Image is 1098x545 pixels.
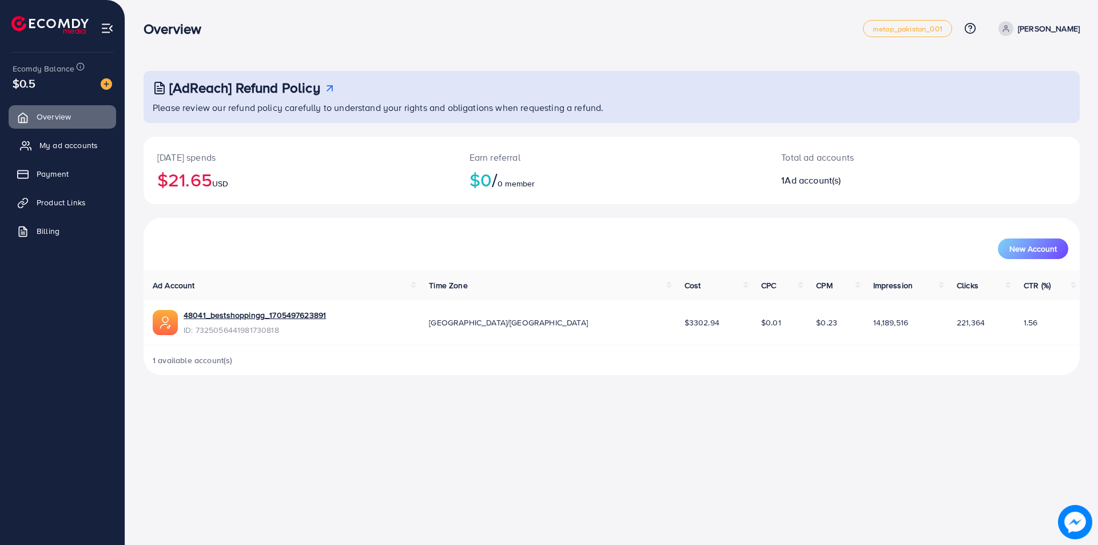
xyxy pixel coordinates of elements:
[873,280,913,291] span: Impression
[1024,317,1038,328] span: 1.56
[184,309,326,321] a: 48041_bestshoppingg_1705497623891
[816,280,832,291] span: CPM
[37,225,59,237] span: Billing
[37,197,86,208] span: Product Links
[785,174,841,186] span: Ad account(s)
[873,25,942,33] span: metap_pakistan_001
[169,79,320,96] h3: [AdReach] Refund Policy
[863,20,952,37] a: metap_pakistan_001
[957,317,985,328] span: 221,364
[685,317,719,328] span: $3302.94
[153,355,233,366] span: 1 available account(s)
[153,280,195,291] span: Ad Account
[781,175,988,186] h2: 1
[492,166,498,193] span: /
[9,191,116,214] a: Product Links
[9,220,116,242] a: Billing
[101,22,114,35] img: menu
[429,317,588,328] span: [GEOGRAPHIC_DATA]/[GEOGRAPHIC_DATA]
[9,162,116,185] a: Payment
[11,16,89,34] img: logo
[9,105,116,128] a: Overview
[685,280,701,291] span: Cost
[9,134,116,157] a: My ad accounts
[39,140,98,151] span: My ad accounts
[816,317,837,328] span: $0.23
[13,63,74,74] span: Ecomdy Balance
[1018,22,1080,35] p: [PERSON_NAME]
[144,21,210,37] h3: Overview
[957,280,978,291] span: Clicks
[994,21,1080,36] a: [PERSON_NAME]
[873,317,909,328] span: 14,189,516
[761,280,776,291] span: CPC
[153,101,1073,114] p: Please review our refund policy carefully to understand your rights and obligations when requesti...
[13,75,36,92] span: $0.5
[470,150,754,164] p: Earn referral
[101,78,112,90] img: image
[781,150,988,164] p: Total ad accounts
[157,169,442,190] h2: $21.65
[498,178,535,189] span: 0 member
[429,280,467,291] span: Time Zone
[157,150,442,164] p: [DATE] spends
[212,178,228,189] span: USD
[761,317,781,328] span: $0.01
[37,111,71,122] span: Overview
[37,168,69,180] span: Payment
[1024,280,1051,291] span: CTR (%)
[998,238,1068,259] button: New Account
[470,169,754,190] h2: $0
[184,324,326,336] span: ID: 7325056441981730818
[153,310,178,335] img: ic-ads-acc.e4c84228.svg
[1059,506,1092,539] img: image
[1009,245,1057,253] span: New Account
